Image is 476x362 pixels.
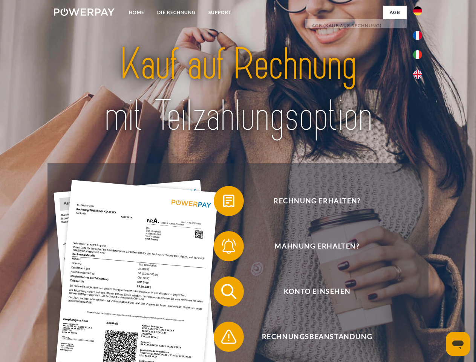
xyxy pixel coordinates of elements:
[219,237,238,256] img: qb_bell.svg
[383,6,407,19] a: agb
[122,6,151,19] a: Home
[305,19,407,32] a: AGB (Kauf auf Rechnung)
[219,192,238,210] img: qb_bill.svg
[225,276,409,307] span: Konto einsehen
[214,231,410,261] button: Mahnung erhalten?
[225,322,409,352] span: Rechnungsbeanstandung
[413,70,422,79] img: en
[413,31,422,40] img: fr
[225,186,409,216] span: Rechnung erhalten?
[151,6,202,19] a: DIE RECHNUNG
[413,50,422,59] img: it
[219,327,238,346] img: qb_warning.svg
[219,282,238,301] img: qb_search.svg
[413,6,422,15] img: de
[214,276,410,307] button: Konto einsehen
[202,6,238,19] a: SUPPORT
[54,8,115,16] img: logo-powerpay-white.svg
[214,322,410,352] button: Rechnungsbeanstandung
[214,186,410,216] button: Rechnung erhalten?
[72,36,404,144] img: title-powerpay_de.svg
[446,332,470,356] iframe: Schaltfläche zum Öffnen des Messaging-Fensters
[225,231,409,261] span: Mahnung erhalten?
